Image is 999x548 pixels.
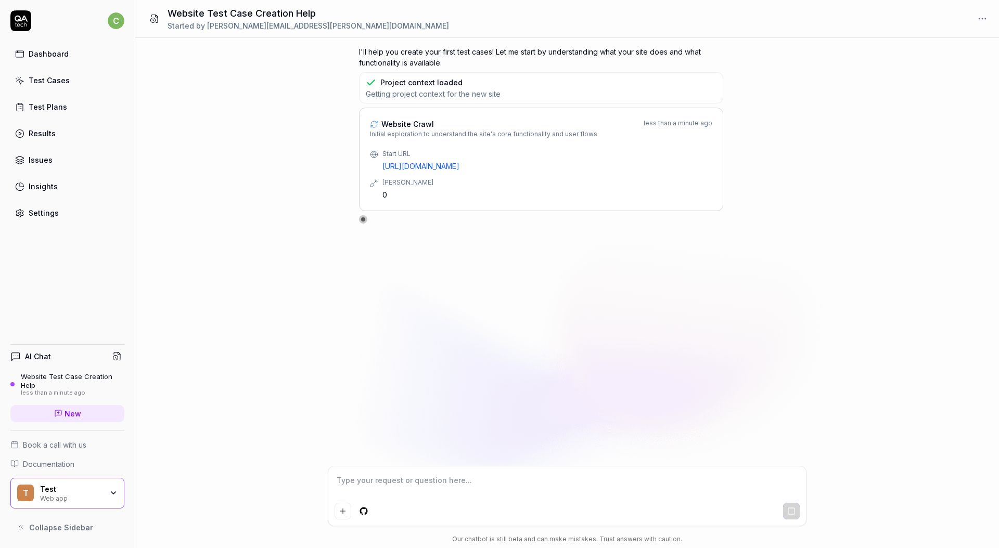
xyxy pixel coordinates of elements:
[29,75,70,86] div: Test Cases
[10,517,124,538] button: Collapse Sidebar
[10,459,124,469] a: Documentation
[382,149,712,159] div: Start URL
[207,21,449,30] span: [PERSON_NAME][EMAIL_ADDRESS][PERSON_NAME][DOMAIN_NAME]
[382,178,712,187] div: [PERSON_NAME]
[10,405,124,422] a: New
[17,485,34,501] span: T
[370,119,597,129] a: Website Crawl
[29,48,69,59] div: Dashboard
[335,503,351,519] button: Add attachment
[10,372,124,396] a: Website Test Case Creation Helpless than a minute ago
[65,408,81,419] span: New
[40,485,103,494] div: Test
[10,123,124,143] a: Results
[381,119,434,129] span: Website Crawl
[328,534,806,544] div: Our chatbot is still beta and can make mistakes. Trust answers with caution.
[29,101,67,112] div: Test Plans
[168,20,449,31] div: Started by
[359,46,723,68] p: I'll help you create your first test cases! Let me start by understanding what your site does and...
[168,6,449,20] h1: Website Test Case Creation Help
[382,189,712,200] div: 0
[382,161,712,172] a: [URL][DOMAIN_NAME]
[29,207,59,218] div: Settings
[10,150,124,170] a: Issues
[10,478,124,509] button: TTestWeb app
[10,439,124,450] a: Book a call with us
[108,10,124,31] button: c
[108,12,124,29] span: c
[21,372,124,389] div: Website Test Case Creation Help
[29,181,58,192] div: Insights
[10,203,124,223] a: Settings
[366,89,501,99] span: Getting project context for the new site
[29,154,53,165] div: Issues
[40,493,103,502] div: Web app
[23,439,86,450] span: Book a call with us
[644,119,712,139] div: less than a minute ago
[25,351,51,362] h4: AI Chat
[370,129,597,139] span: Initial exploration to understand the site's core functionality and user flows
[10,44,124,64] a: Dashboard
[380,77,463,88] div: Project context loaded
[10,70,124,90] a: Test Cases
[10,97,124,117] a: Test Plans
[10,176,124,197] a: Insights
[29,522,93,533] span: Collapse Sidebar
[23,459,74,469] span: Documentation
[21,389,124,397] div: less than a minute ago
[29,128,56,139] div: Results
